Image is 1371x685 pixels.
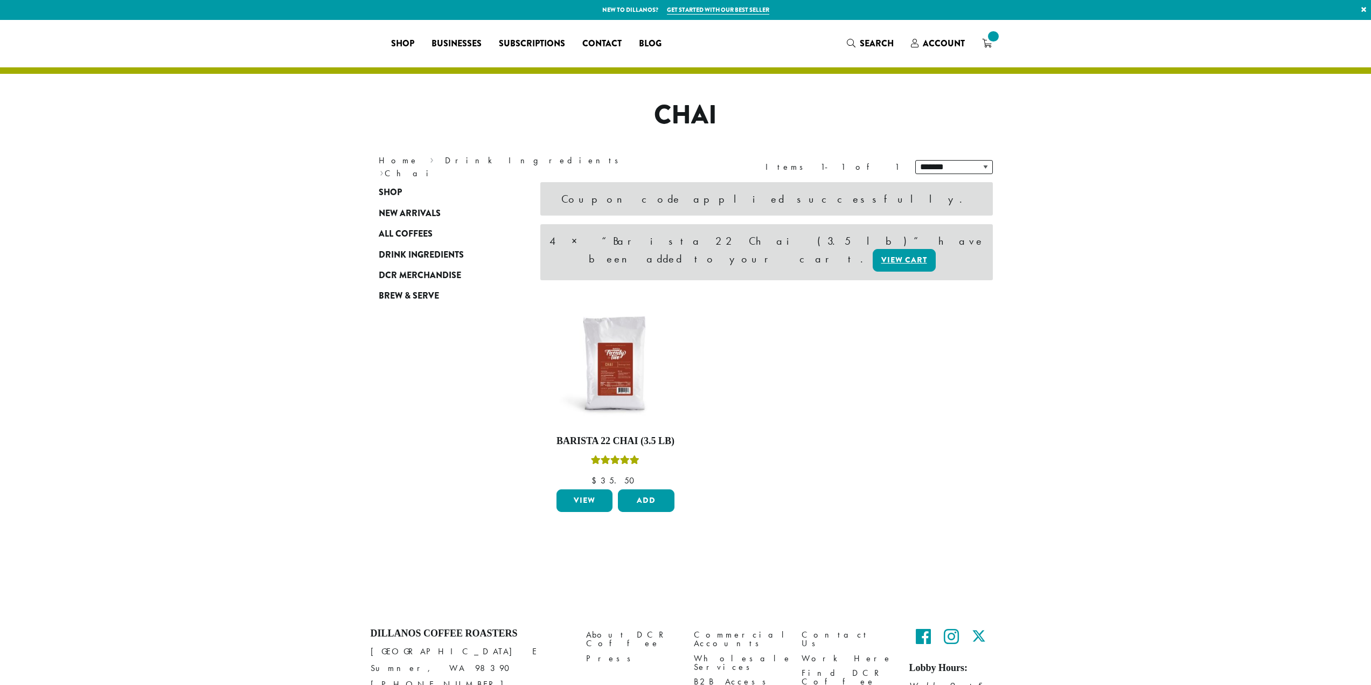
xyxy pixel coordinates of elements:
[591,475,601,486] span: $
[379,286,508,306] a: Brew & Serve
[838,34,902,52] a: Search
[554,303,678,485] a: Barista 22 Chai (3.5 lb)Rated 5.00 out of 5 $35.50
[379,224,508,244] a: All Coffees
[667,5,769,15] a: Get started with our best seller
[582,37,622,51] span: Contact
[371,100,1001,131] h1: Chai
[554,435,678,447] h4: Barista 22 Chai (3.5 lb)
[379,155,419,166] a: Home
[379,244,508,265] a: Drink Ingredients
[586,628,678,651] a: About DCR Coffee
[586,651,678,666] a: Press
[591,454,639,470] div: Rated 5.00 out of 5
[379,265,508,286] a: DCR Merchandise
[540,224,993,280] div: 4 × “Barista 22 Chai (3.5 lb)” have been added to your cart.
[379,289,439,303] span: Brew & Serve
[379,203,508,224] a: New Arrivals
[379,207,441,220] span: New Arrivals
[556,489,613,512] a: View
[499,37,565,51] span: Subscriptions
[802,628,893,651] a: Contact Us
[694,628,785,651] a: Commercial Accounts
[618,489,674,512] button: Add
[430,150,434,167] span: ›
[591,475,639,486] bdi: 35.50
[860,37,894,50] span: Search
[553,303,677,427] img: B22_PowderedMix_Chai-300x300.jpg
[639,37,662,51] span: Blog
[382,35,423,52] a: Shop
[694,651,785,674] a: Wholesale Services
[380,163,384,180] span: ›
[432,37,482,51] span: Businesses
[923,37,965,50] span: Account
[379,154,670,180] nav: Breadcrumb
[371,628,570,640] h4: Dillanos Coffee Roasters
[379,248,464,262] span: Drink Ingredients
[379,186,402,199] span: Shop
[802,651,893,666] a: Work Here
[379,182,508,203] a: Shop
[765,161,899,174] div: Items 1-1 of 1
[379,269,461,282] span: DCR Merchandise
[909,662,1001,674] h5: Lobby Hours:
[391,37,414,51] span: Shop
[379,227,433,241] span: All Coffees
[445,155,625,166] a: Drink Ingredients
[540,182,993,216] div: Coupon code applied successfully.
[873,249,936,272] a: View cart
